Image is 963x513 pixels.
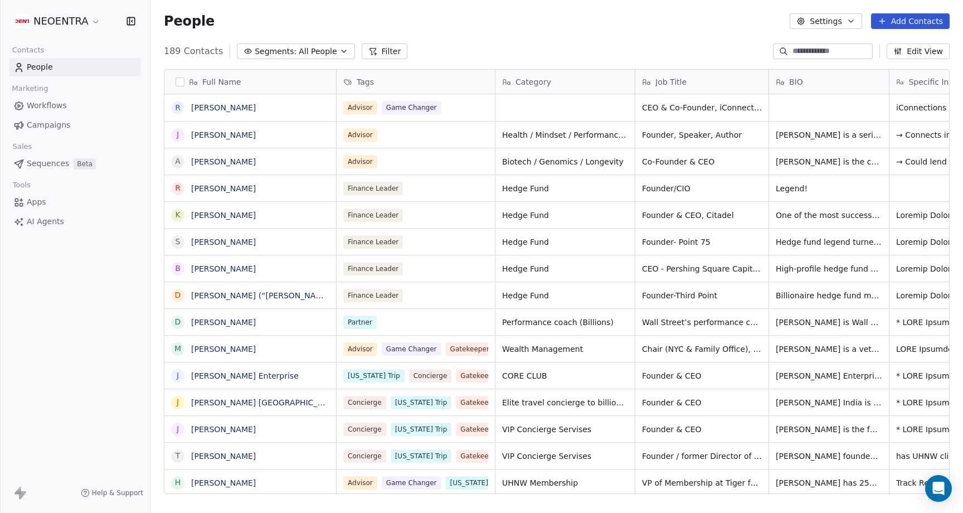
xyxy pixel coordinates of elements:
[175,156,181,167] div: A
[502,370,628,381] span: CORE CLUB
[642,183,762,194] span: Founder/CIO
[175,289,181,301] div: D
[382,342,441,356] span: Game Changer
[925,475,952,502] div: Open Intercom Messenger
[502,183,628,194] span: Hedge Fund
[343,262,403,275] span: Finance Leader
[191,103,256,112] a: [PERSON_NAME]
[27,158,69,170] span: Sequences
[343,449,386,463] span: Concierge
[191,291,405,300] a: [PERSON_NAME] (“[PERSON_NAME]”) [PERSON_NAME]
[790,13,862,29] button: Settings
[9,154,141,173] a: SequencesBeta
[8,177,35,193] span: Tools
[343,476,377,490] span: Advisor
[642,477,762,488] span: VP of Membership at Tiger for 13 years.
[769,70,889,94] div: BIO
[74,158,96,170] span: Beta
[502,290,628,301] span: Hedge Fund
[9,116,141,134] a: Campaigns
[391,396,452,409] span: [US_STATE] Trip
[776,290,882,301] span: Billionaire hedge fund manager and activist investor. Founded Third Point in [DATE], known for bo...
[191,398,341,407] a: [PERSON_NAME] [GEOGRAPHIC_DATA]
[175,209,180,221] div: K
[502,477,628,488] span: UHNW Membership
[776,183,882,194] span: Legend!
[175,102,181,114] div: R
[164,45,223,58] span: 189 Contacts
[7,80,53,97] span: Marketing
[776,477,882,488] span: [PERSON_NAME] has 25+ years’ experience in UHNW client engagement and high-ticket sales. He spent...
[502,236,628,248] span: Hedge Fund
[164,13,215,30] span: People
[13,12,103,31] button: NEOENTRA
[191,238,256,246] a: [PERSON_NAME]
[175,182,181,194] div: R
[33,14,89,28] span: NEOENTRA
[177,396,179,408] div: J
[635,70,769,94] div: Job Title
[887,43,950,59] button: Edit View
[446,476,507,490] span: [US_STATE] Trip
[175,316,181,328] div: D
[456,369,504,383] span: Gatekeeper
[776,451,882,462] span: [PERSON_NAME] founded Four Hundred, an invite-only luxury lifestyle concierge serving UHNW member...
[456,396,504,409] span: Gatekeeper
[343,289,403,302] span: Finance Leader
[343,423,386,436] span: Concierge
[391,449,452,463] span: [US_STATE] Trip
[174,343,181,355] div: M
[337,70,495,94] div: Tags
[776,236,882,248] span: Hedge fund legend turned family office manager and pro sports owner. Notorious for top-tier tradi...
[456,423,504,436] span: Gatekeeper
[456,449,504,463] span: Gatekeeper
[191,130,256,139] a: [PERSON_NAME]
[776,129,882,141] span: [PERSON_NAME] is a serial entrepreneur, NYT bestselling author, co-founder of [PERSON_NAME] (sold...
[495,70,635,94] div: Category
[642,102,762,113] span: CEO & Co-Founder, iConnections
[362,43,408,59] button: Filter
[191,452,256,461] a: [PERSON_NAME]
[191,184,256,193] a: [PERSON_NAME]
[343,235,403,249] span: Finance Leader
[502,263,628,274] span: Hedge Fund
[642,236,762,248] span: Founder- Point 75
[776,397,882,408] span: [PERSON_NAME] India is an elite travel concierge to billionaires, heads of state, and UHNW execut...
[343,101,377,114] span: Advisor
[382,101,441,114] span: Game Changer
[177,129,179,141] div: J
[27,196,46,208] span: Apps
[382,476,441,490] span: Game Changer
[164,70,336,94] div: Full Name
[343,342,377,356] span: Advisor
[16,14,29,28] img: Additional.svg
[776,156,882,167] span: [PERSON_NAME] is the co-founder and CEO of 23andMe, a category-defining consumer genomics company...
[299,46,337,57] span: All People
[343,155,377,168] span: Advisor
[642,156,762,167] span: Co-Founder & CEO
[191,345,256,354] a: [PERSON_NAME]
[776,263,882,274] span: High-profile hedge fund manager known for bold bets and activist campaigns. Founder of [GEOGRAPHI...
[175,477,181,488] div: H
[642,290,762,301] span: Founder-Third Point
[642,451,762,462] span: Founder / former Director of North American Membership for Quintessentially
[776,210,882,221] span: One of the most successful hedge fund managers in history, founder of Citadel – a $60+ billion mu...
[191,157,256,166] a: [PERSON_NAME]
[27,100,67,112] span: Workflows
[27,119,70,131] span: Campaigns
[9,212,141,231] a: AI Agents
[391,423,452,436] span: [US_STATE] Trip
[8,138,37,155] span: Sales
[502,424,628,435] span: VIP Concierge Servises
[502,317,628,328] span: Performance coach (Billions)
[164,94,337,495] div: grid
[191,318,256,327] a: [PERSON_NAME]
[502,397,628,408] span: Elite travel concierge to billionaires
[191,371,299,380] a: [PERSON_NAME] Enterprise
[357,76,374,88] span: Tags
[642,424,762,435] span: Founder & CEO
[502,343,628,355] span: Wealth Management
[175,263,181,274] div: B
[7,42,49,59] span: Contacts
[502,156,628,167] span: Biotech / Genomics / Longevity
